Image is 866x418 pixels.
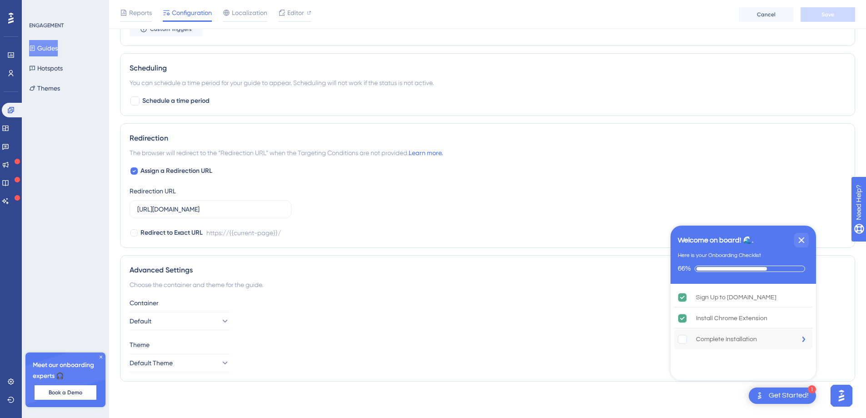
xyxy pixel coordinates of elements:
button: Themes [29,80,60,96]
div: Complete Installation [696,334,757,345]
div: Install Chrome Extension is complete. [674,308,812,328]
div: Choose the container and theme for the guide. [130,279,846,290]
div: Redirection URL [130,186,176,196]
span: Meet our onboarding experts 🎧 [33,360,98,382]
span: Assign a Redirection URL [140,166,212,176]
div: Redirection [130,133,846,144]
div: Checklist Container [671,226,816,380]
span: Need Help? [21,2,57,13]
div: 1 [808,385,816,393]
div: Sign Up to [DOMAIN_NAME] [696,292,776,303]
span: Editor [287,7,304,18]
button: Custom Triggers [130,22,202,36]
div: Theme [130,339,846,350]
span: Redirect to Exact URL [140,227,203,238]
span: Configuration [172,7,212,18]
div: https://{{current-page}}/ [206,227,281,238]
div: Sign Up to UserGuiding.com is complete. [674,287,812,307]
button: Hotspots [29,60,63,76]
span: Book a Demo [49,389,82,396]
div: Install Chrome Extension [696,313,767,324]
div: Scheduling [130,63,846,74]
button: Guides [29,40,58,56]
span: Default Theme [130,358,173,368]
div: Container [130,297,846,308]
div: Complete Installation is incomplete. [674,329,812,349]
div: 66% [678,265,691,273]
div: Here is your Onboarding Checklist [678,251,761,260]
span: Reports [129,7,152,18]
span: Localization [232,7,267,18]
span: Save [821,11,834,18]
span: Default [130,316,151,327]
div: ENGAGEMENT [29,22,64,29]
button: Default [130,312,230,330]
iframe: UserGuiding AI Assistant Launcher [828,382,855,409]
div: Checklist items [671,284,816,378]
span: Custom Triggers [150,25,192,33]
a: Learn more. [409,149,443,156]
button: Default Theme [130,354,230,372]
div: Checklist progress: 66% [678,265,809,273]
button: Cancel [739,7,793,22]
div: You can schedule a time period for your guide to appear. Scheduling will not work if the status i... [130,77,846,88]
div: Get Started! [769,391,809,401]
button: Save [801,7,855,22]
span: Cancel [757,11,776,18]
div: Advanced Settings [130,265,846,276]
div: Close Checklist [794,233,809,247]
div: Open Get Started! checklist, remaining modules: 1 [749,388,816,404]
span: Schedule a time period [142,96,210,106]
button: Book a Demo [35,385,96,400]
input: https://www.example.com/ [137,204,284,214]
span: The browser will redirect to the “Redirection URL” when the Targeting Conditions are not provided. [130,147,443,158]
div: Welcome on board! 🌊. [678,235,753,246]
img: launcher-image-alternative-text [754,390,765,401]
